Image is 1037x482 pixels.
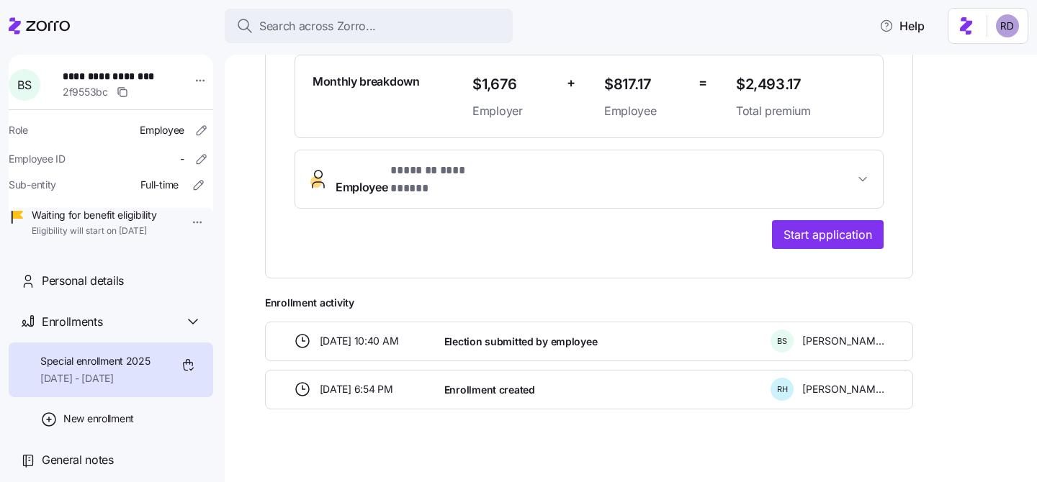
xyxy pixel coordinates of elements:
span: Monthly breakdown [313,73,420,91]
span: Waiting for benefit eligibility [32,208,156,222]
span: $2,493.17 [736,73,866,96]
span: Sub-entity [9,178,56,192]
span: [DATE] 6:54 PM [320,382,393,396]
span: [DATE] 10:40 AM [320,334,399,348]
span: Start application [784,226,872,243]
span: [DATE] - [DATE] [40,371,151,386]
span: Employee [140,123,184,137]
span: Role [9,123,28,137]
span: $1,676 [472,73,555,96]
span: Enrollments [42,313,102,331]
span: B S [777,337,787,345]
span: $817.17 [604,73,687,96]
span: B S [17,79,31,91]
img: 6d862e07fa9c5eedf81a4422c42283ac [996,14,1019,37]
span: Enrollment activity [265,296,913,310]
span: Employer [472,102,555,120]
span: Total premium [736,102,866,120]
button: Help [868,12,936,40]
span: R H [777,386,788,394]
span: Enrollment created [444,383,535,397]
span: [PERSON_NAME] [802,382,884,396]
span: Special enrollment 2025 [40,354,151,368]
span: - [180,152,184,166]
span: Full-time [140,178,179,192]
span: Personal details [42,272,124,290]
span: [PERSON_NAME] [802,334,884,348]
span: 2f9553bc [63,85,108,99]
button: Search across Zorro... [225,9,513,43]
span: Employee ID [9,152,66,166]
button: Start application [772,220,884,249]
span: Employee [336,162,504,196]
span: General notes [42,451,114,469]
span: = [699,73,707,94]
span: + [567,73,575,94]
span: Search across Zorro... [259,17,376,35]
span: Employee [604,102,687,120]
span: Election submitted by employee [444,335,598,349]
span: Help [879,17,925,35]
span: Eligibility will start on [DATE] [32,225,156,237]
span: New enrollment [63,411,134,426]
